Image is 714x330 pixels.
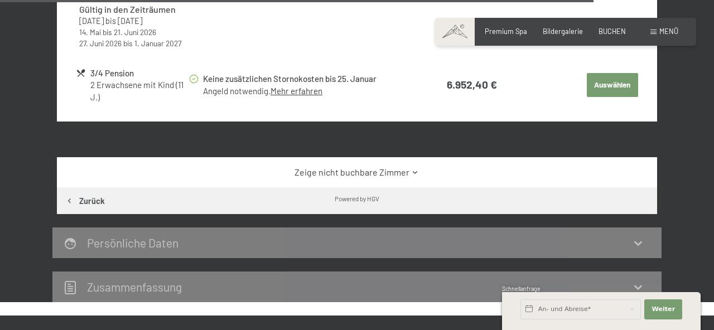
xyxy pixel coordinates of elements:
[87,236,178,250] h2: Persönliche Daten
[79,27,101,37] time: 14.05.2026
[587,73,638,98] button: Auswählen
[659,27,678,36] span: Menü
[599,27,626,36] a: BUCHEN
[90,79,188,103] div: 2 Erwachsene mit Kind (11 J.)
[87,280,182,294] h2: Zusammen­fassung
[447,78,497,91] strong: 6.952,40 €
[543,27,583,36] a: Bildergalerie
[79,38,212,48] div: bis
[203,85,412,97] div: Angeld notwendig.
[79,4,176,14] strong: Gültig in den Zeiträumen
[652,305,675,314] span: Weiter
[79,38,122,48] time: 27.06.2026
[203,72,412,85] div: Keine zusätzlichen Stornokosten bis 25. Januar
[502,285,541,292] span: Schnellanfrage
[79,16,212,27] div: bis
[57,187,113,214] button: Zurück
[271,86,322,96] a: Mehr erfahren
[114,27,156,37] time: 21.06.2026
[134,38,181,48] time: 01.01.2027
[118,16,142,26] time: 12.04.2026
[485,27,527,36] a: Premium Spa
[75,166,639,178] a: Zeige nicht buchbare Zimmer
[335,194,379,203] div: Powered by HGV
[644,299,682,319] button: Weiter
[79,27,212,37] div: bis
[90,67,188,80] div: 3/4 Pension
[79,16,104,26] time: 10.08.2025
